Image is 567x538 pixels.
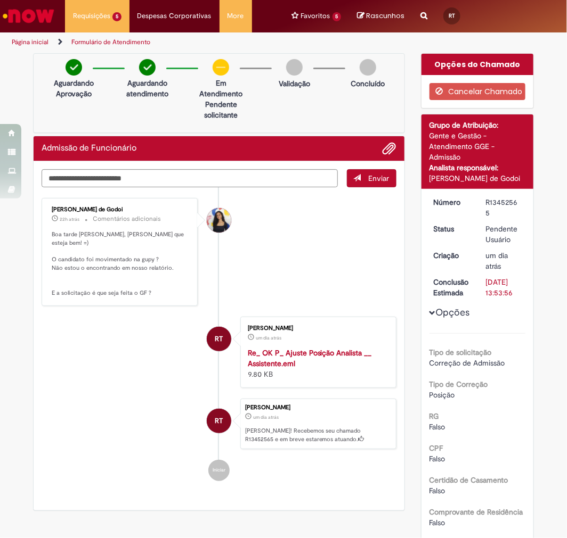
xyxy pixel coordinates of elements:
div: Pendente Usuário [485,224,522,245]
dt: Conclusão Estimada [426,277,478,298]
small: Comentários adicionais [93,214,161,224]
span: More [228,11,244,21]
div: [PERSON_NAME] de Godoi [430,173,526,184]
div: Ana Santos de Godoi [207,208,231,233]
ul: Trilhas de página [8,32,323,52]
p: Em Atendimento [199,78,242,99]
p: Pendente solicitante [199,99,242,120]
button: Adicionar anexos [383,142,396,155]
div: Opções do Chamado [422,54,534,75]
span: um dia atrás [253,414,279,420]
span: Favoritos [301,11,330,21]
div: [DATE] 13:53:56 [485,277,522,298]
time: 27/08/2025 16:23:20 [60,216,79,222]
div: [PERSON_NAME] de Godoi [52,206,189,213]
div: Grupo de Atribuição: [430,120,526,130]
button: Enviar [347,169,396,187]
img: img-circle-grey.png [360,59,376,76]
li: Rodolfo Teixeira [42,399,396,450]
span: Requisições [73,11,110,21]
span: 5 [112,12,122,21]
time: 27/08/2025 13:53:52 [253,414,279,420]
span: um dia atrás [256,335,281,341]
div: Analista responsável: [430,162,526,173]
div: 9.80 KB [248,347,385,379]
img: circle-minus.png [213,59,229,76]
a: Página inicial [12,38,48,46]
span: Falso [430,422,446,432]
b: Certidão de Casamento [430,475,508,485]
b: CPF [430,443,443,453]
span: Enviar [369,173,390,183]
a: No momento, sua lista de rascunhos tem 0 Itens [357,11,404,21]
div: 27/08/2025 13:53:52 [485,250,522,271]
p: Validação [279,78,310,89]
div: [PERSON_NAME] [248,325,385,332]
span: Falso [430,518,446,527]
div: R13452565 [485,197,522,218]
span: RT [215,408,223,434]
dt: Criação [426,250,478,261]
span: Falso [430,486,446,495]
span: Despesas Corporativas [137,11,212,21]
div: Rodolfo Teixeira [207,409,231,433]
span: 22h atrás [60,216,79,222]
p: Concluído [351,78,385,89]
span: RT [215,326,223,352]
ul: Histórico de tíquete [42,187,396,492]
img: check-circle-green.png [139,59,156,76]
div: Gente e Gestão - Atendimento GGE - Admissão [430,130,526,162]
img: check-circle-green.png [66,59,82,76]
dt: Número [426,197,478,208]
p: Boa tarde [PERSON_NAME], [PERSON_NAME] que esteja bem! =) O candidato foi movimentado na gupy ? N... [52,230,189,297]
p: Aguardando atendimento [126,78,168,99]
span: 5 [333,12,342,21]
span: Falso [430,454,446,463]
div: [PERSON_NAME] [245,404,391,411]
b: Tipo de solicitação [430,347,492,357]
textarea: Digite sua mensagem aqui... [42,169,338,187]
span: Posição [430,390,455,400]
time: 27/08/2025 13:53:52 [485,251,508,271]
span: RT [449,12,455,19]
img: ServiceNow [1,5,56,27]
a: Formulário de Atendimento [71,38,150,46]
span: Rascunhos [366,11,404,21]
b: Comprovante de Residência [430,507,523,517]
b: Tipo de Correção [430,379,488,389]
p: Aguardando Aprovação [54,78,94,99]
img: img-circle-grey.png [286,59,303,76]
p: [PERSON_NAME]! Recebemos seu chamado R13452565 e em breve estaremos atuando. [245,427,391,443]
button: Cancelar Chamado [430,83,526,100]
dt: Status [426,224,478,234]
div: Rodolfo Teixeira [207,327,231,351]
span: Correção de Admissão [430,358,505,368]
span: um dia atrás [485,251,508,271]
time: 27/08/2025 13:51:40 [256,335,281,341]
a: Re_ OK P_ Ajuste Posição Analista __ Assistente.eml [248,348,372,368]
b: RG [430,411,439,421]
h2: Admissão de Funcionário Histórico de tíquete [42,144,136,153]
